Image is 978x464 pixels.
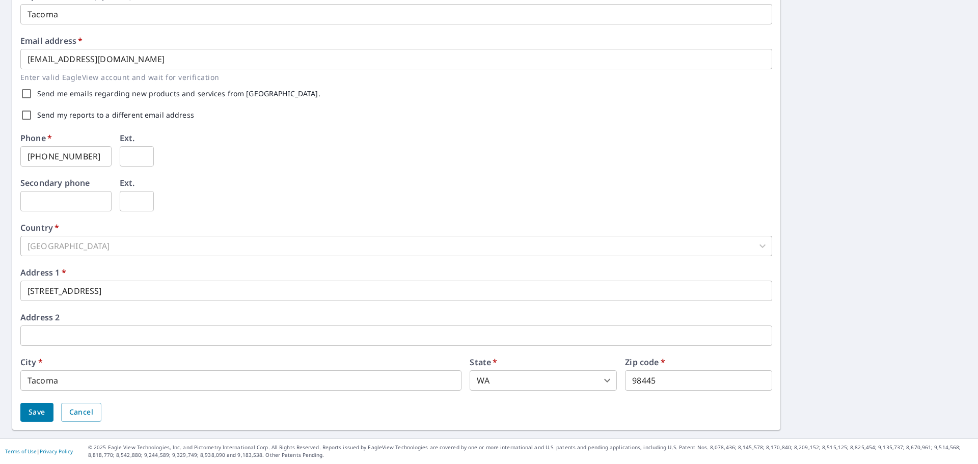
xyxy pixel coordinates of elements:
label: Phone [20,134,52,142]
label: Address 1 [20,268,66,277]
p: Enter valid EagleView account and wait for verification [20,71,765,83]
span: Save [29,406,45,419]
a: Privacy Policy [40,448,73,455]
label: Country [20,224,59,232]
span: Cancel [69,406,93,419]
div: WA [470,370,617,391]
label: Address 2 [20,313,60,321]
p: © 2025 Eagle View Technologies, Inc. and Pictometry International Corp. All Rights Reserved. Repo... [88,444,973,459]
label: Email address [20,37,83,45]
p: | [5,448,73,454]
button: Cancel [61,403,101,422]
button: Save [20,403,53,422]
div: [GEOGRAPHIC_DATA] [20,236,772,256]
label: Secondary phone [20,179,90,187]
a: Terms of Use [5,448,37,455]
label: State [470,358,497,366]
label: City [20,358,43,366]
label: Send my reports to a different email address [37,112,194,119]
label: Ext. [120,134,135,142]
label: Ext. [120,179,135,187]
label: Zip code [625,358,665,366]
label: Send me emails regarding new products and services from [GEOGRAPHIC_DATA]. [37,90,320,97]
